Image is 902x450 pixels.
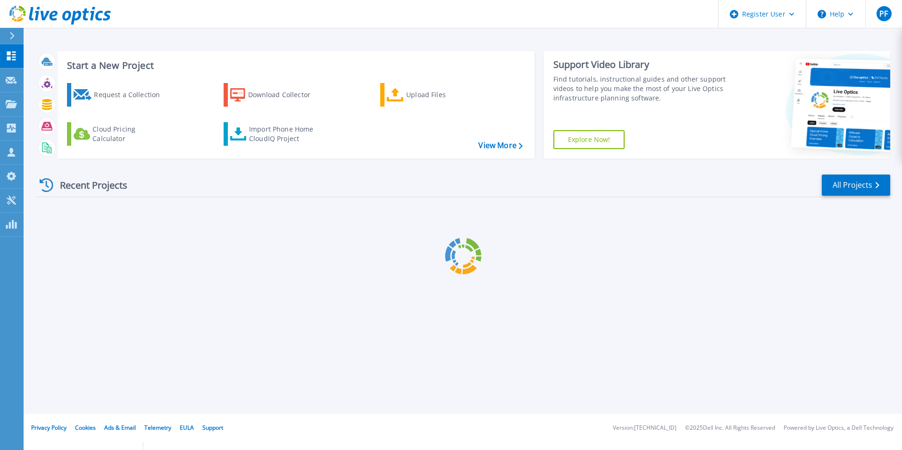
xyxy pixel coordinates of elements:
a: Request a Collection [67,83,172,107]
a: Cookies [75,424,96,432]
div: Find tutorials, instructional guides and other support videos to help you make the most of your L... [553,75,730,103]
div: Upload Files [406,85,482,104]
a: Privacy Policy [31,424,67,432]
a: Ads & Email [104,424,136,432]
div: Cloud Pricing Calculator [92,125,168,143]
div: Request a Collection [94,85,169,104]
div: Import Phone Home CloudIQ Project [249,125,323,143]
li: © 2025 Dell Inc. All Rights Reserved [685,425,775,431]
a: Support [202,424,223,432]
a: Explore Now! [553,130,625,149]
a: EULA [180,424,194,432]
div: Recent Projects [36,174,140,197]
li: Version: [TECHNICAL_ID] [613,425,676,431]
a: All Projects [822,175,890,196]
a: View More [478,141,522,150]
a: Telemetry [144,424,171,432]
div: Support Video Library [553,58,730,71]
div: Download Collector [248,85,324,104]
li: Powered by Live Optics, a Dell Technology [784,425,894,431]
h3: Start a New Project [67,60,522,71]
span: PF [879,10,888,17]
a: Cloud Pricing Calculator [67,122,172,146]
a: Download Collector [224,83,329,107]
a: Upload Files [380,83,485,107]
